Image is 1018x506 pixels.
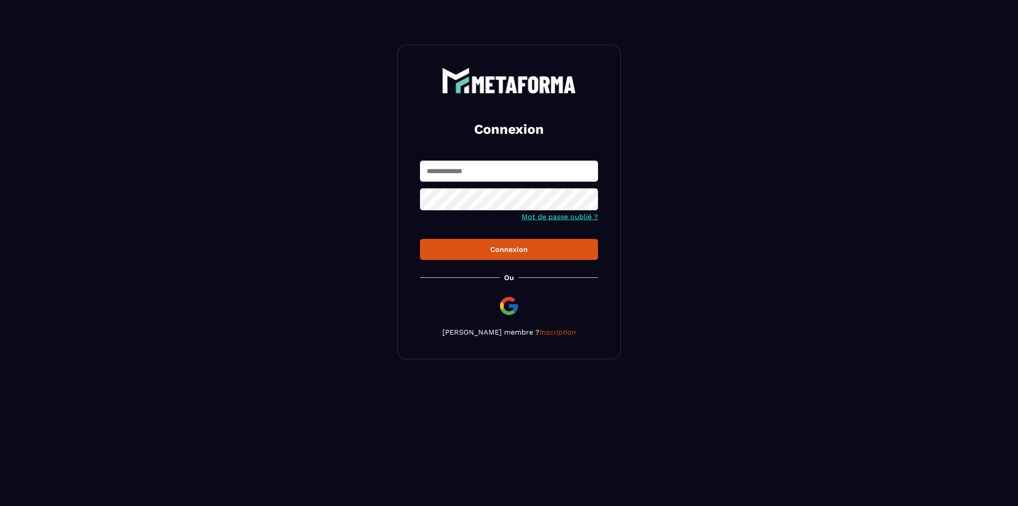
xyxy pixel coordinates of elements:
a: logo [420,68,598,94]
button: Connexion [420,239,598,260]
p: [PERSON_NAME] membre ? [420,328,598,336]
a: Inscription [539,328,576,336]
img: google [498,295,520,317]
h2: Connexion [431,120,587,138]
a: Mot de passe oublié ? [522,213,598,221]
p: Ou [504,273,514,282]
div: Connexion [427,245,591,254]
img: logo [442,68,576,94]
